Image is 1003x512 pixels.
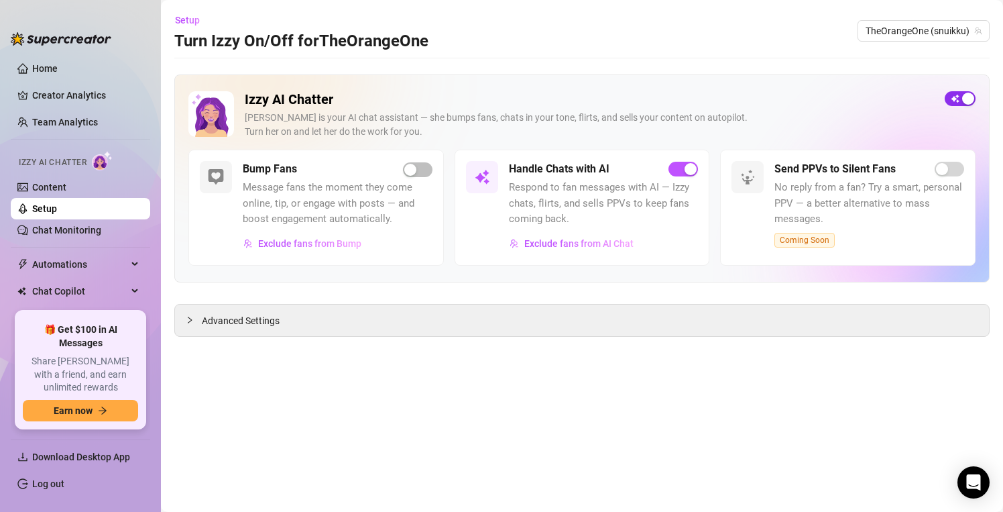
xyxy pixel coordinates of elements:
[98,406,107,415] span: arrow-right
[524,238,634,249] span: Exclude fans from AI Chat
[243,180,432,227] span: Message fans the moment they come online, tip, or engage with posts — and boost engagement automa...
[509,161,609,177] h5: Handle Chats with AI
[474,169,490,185] img: svg%3e
[245,111,934,139] div: [PERSON_NAME] is your AI chat assistant — she bumps fans, chats in your tone, flirts, and sells y...
[174,31,428,52] h3: Turn Izzy On/Off for TheOrangeOne
[740,169,756,185] img: svg%3e
[774,161,896,177] h5: Send PPVs to Silent Fans
[866,21,982,41] span: TheOrangeOne (snuikku)
[188,91,234,137] img: Izzy AI Chatter
[510,239,519,248] img: svg%3e
[32,478,64,489] a: Log out
[92,151,113,170] img: AI Chatter
[32,85,139,106] a: Creator Analytics
[17,287,26,296] img: Chat Copilot
[243,239,253,248] img: svg%3e
[186,313,202,327] div: collapsed
[32,452,130,462] span: Download Desktop App
[17,452,28,462] span: download
[23,400,138,421] button: Earn nowarrow-right
[32,117,98,127] a: Team Analytics
[32,254,127,275] span: Automations
[32,203,57,214] a: Setup
[32,225,101,236] a: Chat Monitoring
[186,316,194,324] span: collapsed
[17,259,28,270] span: thunderbolt
[202,313,280,328] span: Advanced Settings
[245,91,934,108] h2: Izzy AI Chatter
[174,9,211,31] button: Setup
[11,32,111,46] img: logo-BBDzfeDw.svg
[974,27,982,35] span: team
[19,156,86,169] span: Izzy AI Chatter
[258,238,361,249] span: Exclude fans from Bump
[32,63,58,74] a: Home
[54,405,93,416] span: Earn now
[957,466,990,499] div: Open Intercom Messenger
[774,233,835,248] span: Coming Soon
[509,180,699,227] span: Respond to fan messages with AI — Izzy chats, flirts, and sells PPVs to keep fans coming back.
[208,169,224,185] img: svg%3e
[32,182,66,193] a: Content
[175,15,200,25] span: Setup
[23,323,138,350] span: 🎁 Get $100 in AI Messages
[243,233,362,254] button: Exclude fans from Bump
[509,233,634,254] button: Exclude fans from AI Chat
[32,280,127,302] span: Chat Copilot
[243,161,297,177] h5: Bump Fans
[23,355,138,395] span: Share [PERSON_NAME] with a friend, and earn unlimited rewards
[774,180,964,227] span: No reply from a fan? Try a smart, personal PPV — a better alternative to mass messages.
